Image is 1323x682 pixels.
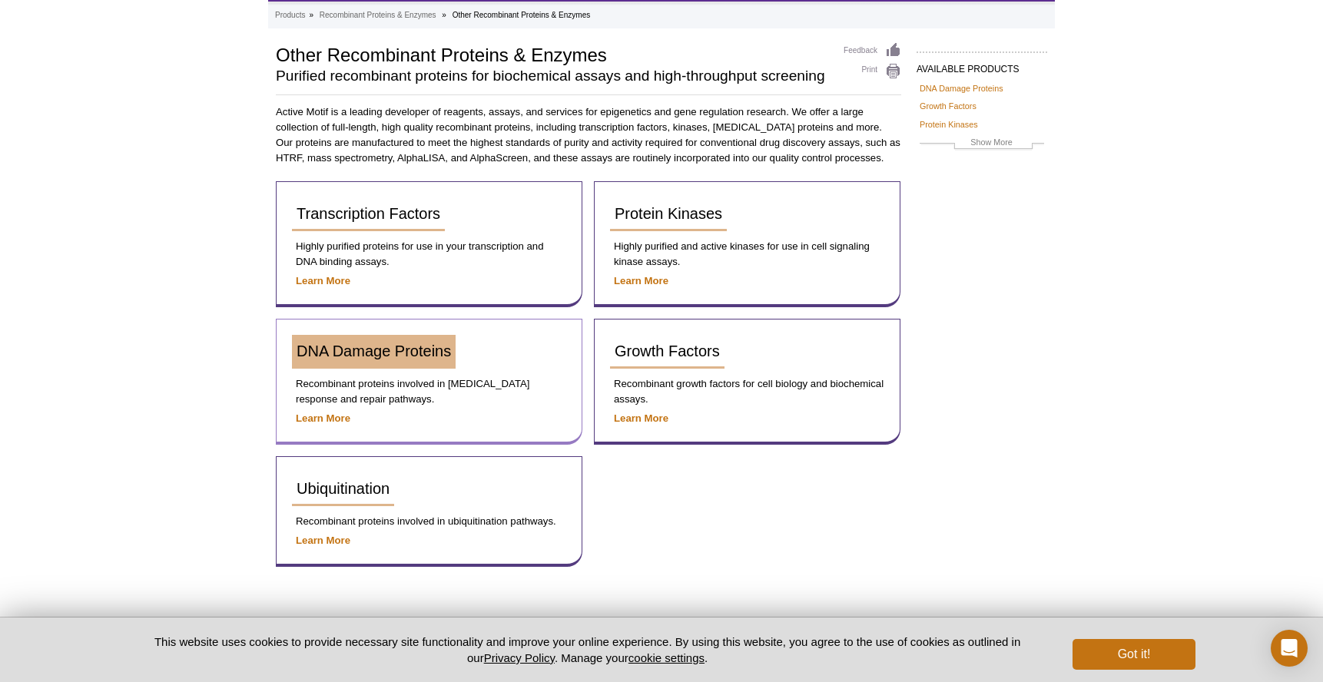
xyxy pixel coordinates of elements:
[615,205,722,222] span: Protein Kinases
[610,376,884,407] p: Recombinant growth factors for cell biology and biochemical assays.
[292,376,566,407] p: Recombinant proteins involved in [MEDICAL_DATA] response and repair pathways.
[297,480,390,497] span: Ubiquitination
[292,335,456,369] a: DNA Damage Proteins
[275,8,305,22] a: Products
[292,514,566,529] p: Recombinant proteins involved in ubiquitination pathways.
[615,343,720,359] span: Growth Factors
[920,81,1003,95] a: DNA Damage Proteins
[276,104,901,166] p: Active Motif is a leading developer of reagents, assays, and services for epigenetics and gene re...
[276,69,828,83] h2: Purified recombinant proteins for biochemical assays and high-throughput screening
[296,412,350,424] a: Learn More
[128,634,1047,666] p: This website uses cookies to provide necessary site functionality and improve your online experie...
[917,51,1047,79] h2: AVAILABLE PRODUCTS
[610,335,724,369] a: Growth Factors
[610,197,727,231] a: Protein Kinases
[920,118,978,131] a: Protein Kinases
[296,535,350,546] a: Learn More
[1073,639,1195,670] button: Got it!
[610,239,884,270] p: Highly purified and active kinases for use in cell signaling kinase assays.
[292,197,445,231] a: Transcription Factors
[297,205,440,222] span: Transcription Factors
[276,42,828,65] h1: Other Recombinant Proteins & Enzymes
[628,651,705,664] button: cookie settings
[484,651,555,664] a: Privacy Policy
[442,11,446,19] li: »
[296,275,350,286] a: Learn More
[309,11,313,19] li: »
[614,275,668,286] a: Learn More
[920,99,976,113] a: Growth Factors
[453,11,591,19] li: Other Recombinant Proteins & Enzymes
[844,42,901,59] a: Feedback
[844,63,901,80] a: Print
[320,8,436,22] a: Recombinant Proteins & Enzymes
[920,135,1044,153] a: Show More
[1271,630,1308,667] div: Open Intercom Messenger
[292,472,394,506] a: Ubiquitination
[292,239,566,270] p: Highly purified proteins for use in your transcription and DNA binding assays.
[614,412,668,424] a: Learn More
[297,343,451,359] span: DNA Damage Proteins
